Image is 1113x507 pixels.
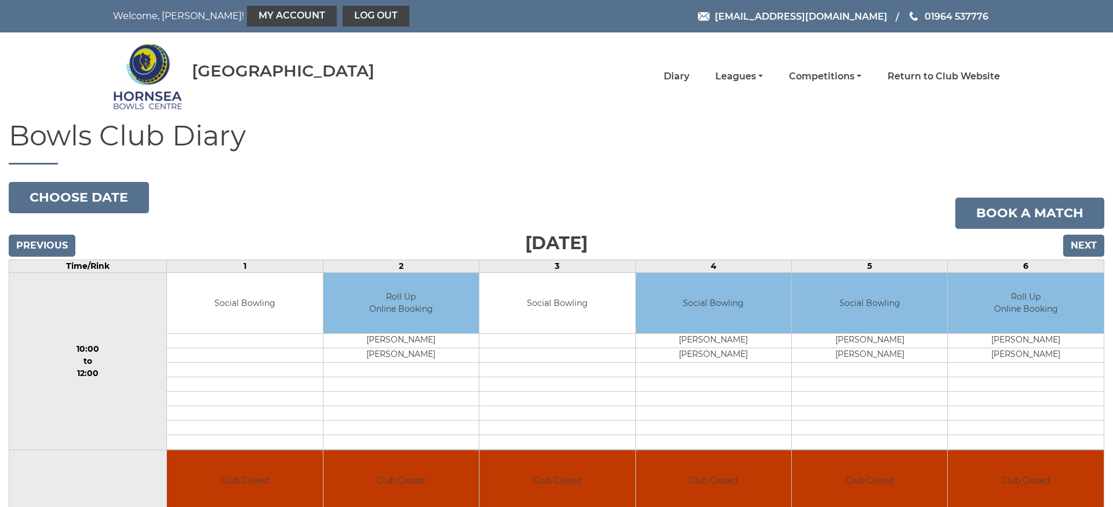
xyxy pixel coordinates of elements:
[636,273,791,334] td: Social Bowling
[792,334,947,348] td: [PERSON_NAME]
[948,348,1104,363] td: [PERSON_NAME]
[323,273,479,334] td: Roll Up Online Booking
[113,36,183,117] img: Hornsea Bowls Centre
[635,260,791,272] td: 4
[948,334,1104,348] td: [PERSON_NAME]
[888,70,1000,83] a: Return to Club Website
[664,70,689,83] a: Diary
[167,260,323,272] td: 1
[167,273,322,334] td: Social Bowling
[792,273,947,334] td: Social Bowling
[636,334,791,348] td: [PERSON_NAME]
[948,273,1104,334] td: Roll Up Online Booking
[715,10,888,21] span: [EMAIL_ADDRESS][DOMAIN_NAME]
[698,12,710,21] img: Email
[955,198,1104,229] a: Book a match
[113,6,472,27] nav: Welcome, [PERSON_NAME]!
[792,348,947,363] td: [PERSON_NAME]
[9,272,167,450] td: 10:00 to 12:00
[323,334,479,348] td: [PERSON_NAME]
[789,70,861,83] a: Competitions
[323,348,479,363] td: [PERSON_NAME]
[1063,235,1104,257] input: Next
[9,182,149,213] button: Choose date
[908,9,988,24] a: Phone us 01964 537776
[715,70,763,83] a: Leagues
[948,260,1104,272] td: 6
[247,6,337,27] a: My Account
[925,10,988,21] span: 01964 537776
[479,260,635,272] td: 3
[698,9,888,24] a: Email [EMAIL_ADDRESS][DOMAIN_NAME]
[9,260,167,272] td: Time/Rink
[9,121,1104,165] h1: Bowls Club Diary
[9,235,75,257] input: Previous
[192,62,374,80] div: [GEOGRAPHIC_DATA]
[910,12,918,21] img: Phone us
[791,260,947,272] td: 5
[636,348,791,363] td: [PERSON_NAME]
[323,260,479,272] td: 2
[479,273,635,334] td: Social Bowling
[343,6,409,27] a: Log out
